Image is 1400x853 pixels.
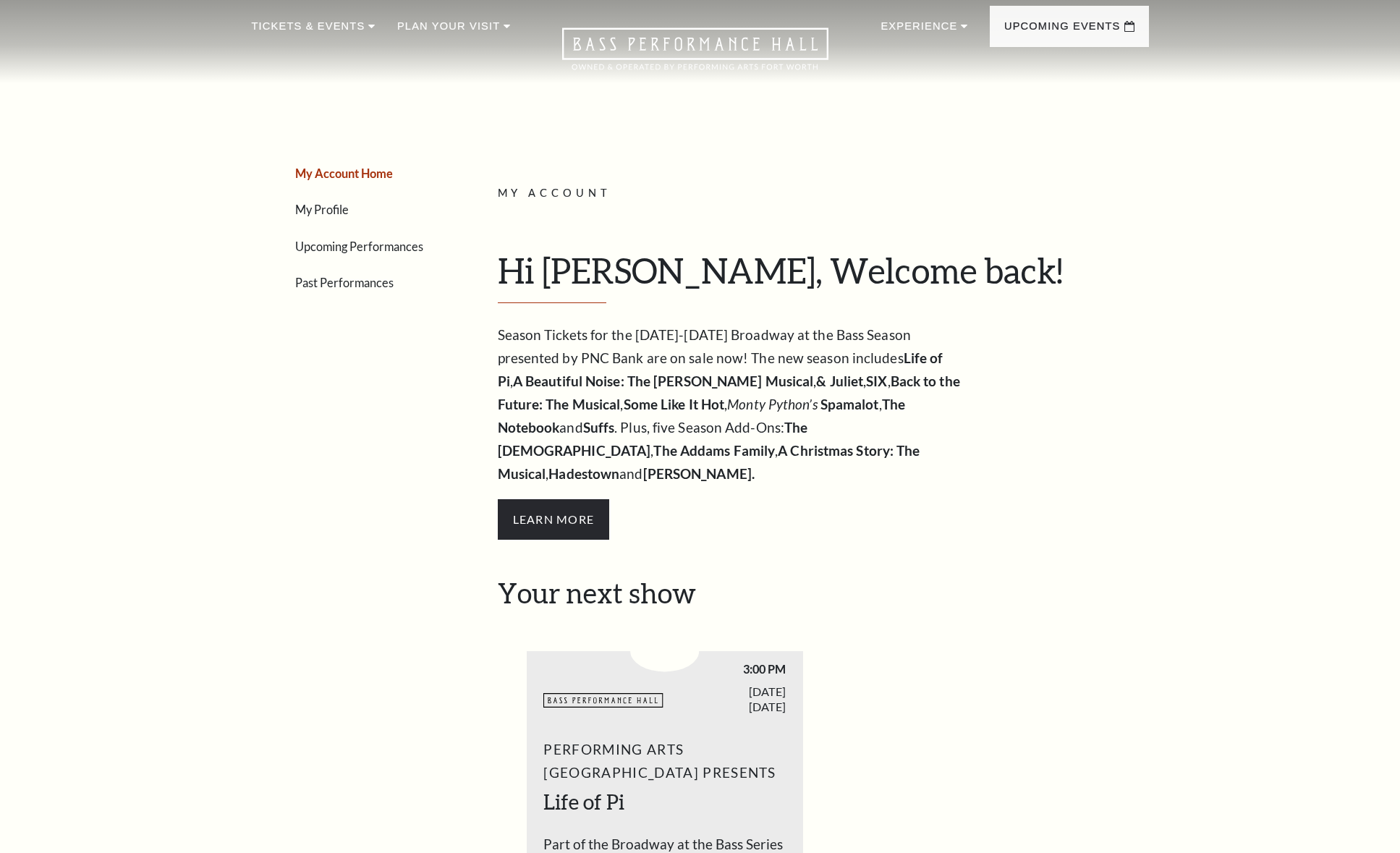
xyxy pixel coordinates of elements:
[498,250,1138,303] h1: Hi [PERSON_NAME], Welcome back!
[498,442,920,482] strong: A Christmas Story: The Musical
[881,17,957,43] p: Experience
[295,166,393,180] a: My Account Home
[498,323,968,485] p: Season Tickets for the [DATE]-[DATE] Broadway at the Bass Season presented by PNC Bank are on sal...
[498,419,808,459] strong: The [DEMOGRAPHIC_DATA]
[513,373,813,389] strong: A Beautiful Noise: The [PERSON_NAME] Musical
[820,396,879,412] strong: Spamalot
[498,510,610,527] a: Learn More
[816,373,863,389] strong: & Juliet
[866,373,887,389] strong: SIX
[624,396,725,412] strong: Some Like It Hot
[548,465,619,482] strong: Hadestown
[498,577,1138,610] h2: Your next show
[295,239,423,253] a: Upcoming Performances
[583,419,615,436] strong: Suffs
[397,17,500,43] p: Plan Your Visit
[727,396,817,412] em: Monty Python’s
[295,276,394,289] a: Past Performances
[498,373,960,412] strong: Back to the Future: The Musical
[643,465,755,482] strong: [PERSON_NAME].
[252,17,365,43] p: Tickets & Events
[295,203,349,216] a: My Profile
[498,187,612,199] span: My Account
[543,788,786,817] h2: Life of Pi
[498,499,610,540] span: Learn More
[665,684,786,714] span: [DATE] [DATE]
[498,396,905,436] strong: The Notebook
[665,661,786,676] span: 3:00 PM
[1004,17,1121,43] p: Upcoming Events
[543,738,786,784] span: Performing Arts [GEOGRAPHIC_DATA] Presents
[653,442,775,459] strong: The Addams Family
